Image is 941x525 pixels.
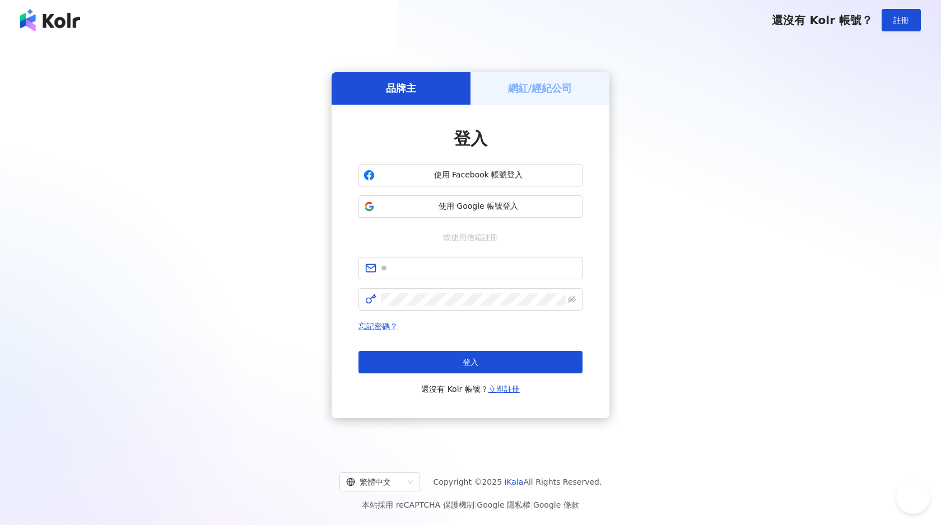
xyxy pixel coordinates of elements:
[508,81,572,95] h5: 網紅/經紀公司
[772,13,873,27] span: 還沒有 Kolr 帳號？
[20,9,80,31] img: logo
[379,170,577,181] span: 使用 Facebook 帳號登入
[386,81,416,95] h5: 品牌主
[362,498,579,512] span: 本站採用 reCAPTCHA 保護機制
[346,473,403,491] div: 繁體中文
[358,322,398,331] a: 忘記密碼？
[893,16,909,25] span: 註冊
[477,500,530,509] a: Google 隱私權
[505,477,524,486] a: iKala
[358,351,583,373] button: 登入
[882,9,921,31] button: 註冊
[568,296,576,303] span: eye-invisible
[530,500,533,509] span: |
[463,358,478,367] span: 登入
[379,201,577,212] span: 使用 Google 帳號登入
[488,385,520,393] a: 立即註冊
[435,231,506,243] span: 或使用信箱註冊
[533,500,579,509] a: Google 條款
[358,195,583,218] button: 使用 Google 帳號登入
[434,475,602,489] span: Copyright © 2025 All Rights Reserved.
[421,382,520,396] span: 還沒有 Kolr 帳號？
[896,480,930,514] iframe: Help Scout Beacon - Open
[474,500,477,509] span: |
[454,129,487,148] span: 登入
[358,164,583,186] button: 使用 Facebook 帳號登入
